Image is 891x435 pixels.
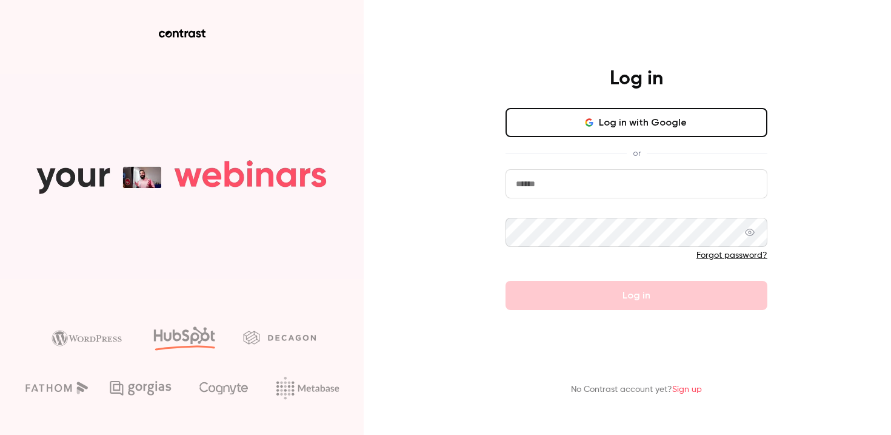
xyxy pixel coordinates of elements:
[627,147,647,160] span: or
[672,385,702,394] a: Sign up
[506,108,767,137] button: Log in with Google
[571,383,702,396] p: No Contrast account yet?
[610,67,663,91] h4: Log in
[243,331,316,344] img: decagon
[696,251,767,260] a: Forgot password?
